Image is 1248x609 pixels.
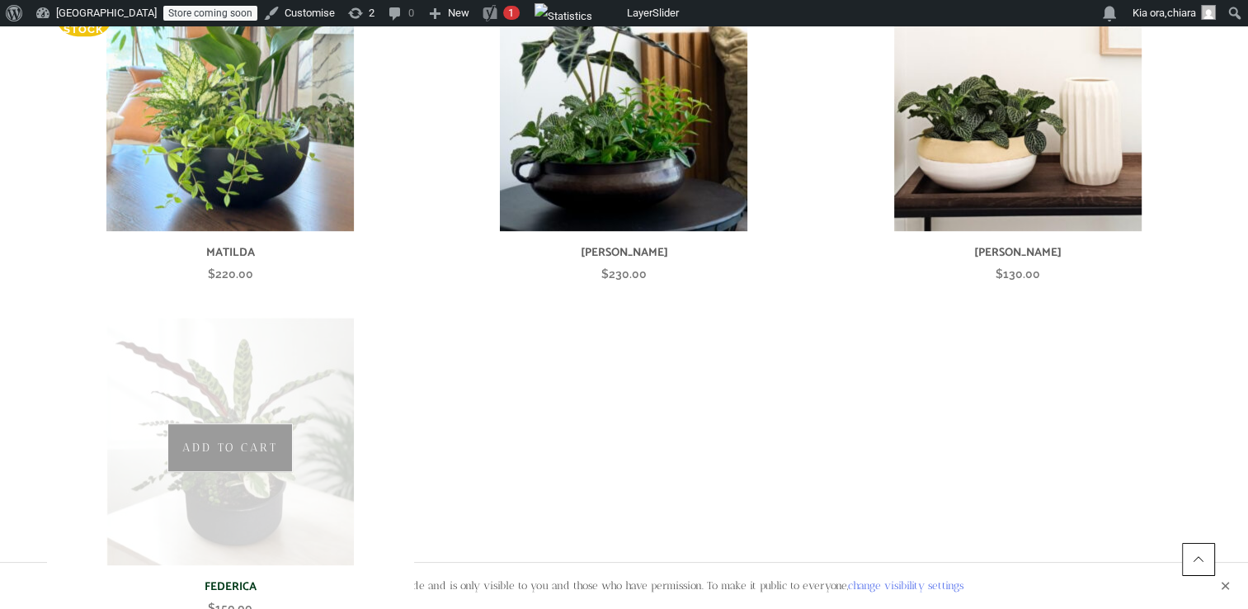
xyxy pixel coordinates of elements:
[601,267,647,281] bdi: 230.00
[601,267,609,281] span: $
[47,231,414,285] a: MATILDA $220.00
[535,3,592,30] img: Views over 48 hours. Click for more Jetpack Stats.
[834,243,1201,263] h6: [PERSON_NAME]
[440,231,808,285] a: [PERSON_NAME] $230.00
[47,243,414,263] h6: MATILDA
[208,267,215,281] span: $
[106,318,354,565] img: FEDERICA
[996,267,1040,281] bdi: 130.00
[440,243,808,263] h6: [PERSON_NAME]
[508,7,514,19] span: 1
[208,267,253,281] bdi: 220.00
[47,318,414,565] a: FEDERICA
[1167,7,1196,19] span: chiara
[163,6,257,21] a: Store coming soon
[62,7,106,35] span: Out of stock
[167,423,293,472] a: Add to cart: “FEDERICA”
[996,267,1003,281] span: $
[47,578,414,597] h6: FEDERICA
[834,231,1201,285] a: [PERSON_NAME] $130.00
